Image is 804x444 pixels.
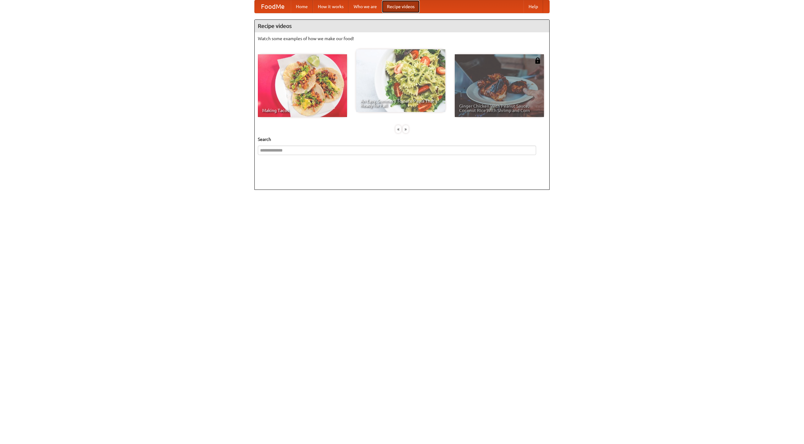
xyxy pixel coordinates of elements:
div: » [403,125,409,133]
img: 483408.png [535,57,541,64]
p: Watch some examples of how we make our food! [258,35,546,42]
h5: Search [258,136,546,142]
a: How it works [313,0,349,13]
a: Help [524,0,543,13]
a: Making Tacos [258,54,347,117]
span: An Easy, Summery Tomato Pasta That's Ready for Fall [361,99,441,108]
a: Home [291,0,313,13]
a: Recipe videos [382,0,420,13]
a: FoodMe [255,0,291,13]
div: « [395,125,401,133]
a: Who we are [349,0,382,13]
a: An Easy, Summery Tomato Pasta That's Ready for Fall [356,49,445,112]
h4: Recipe videos [255,20,549,32]
span: Making Tacos [262,108,343,113]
